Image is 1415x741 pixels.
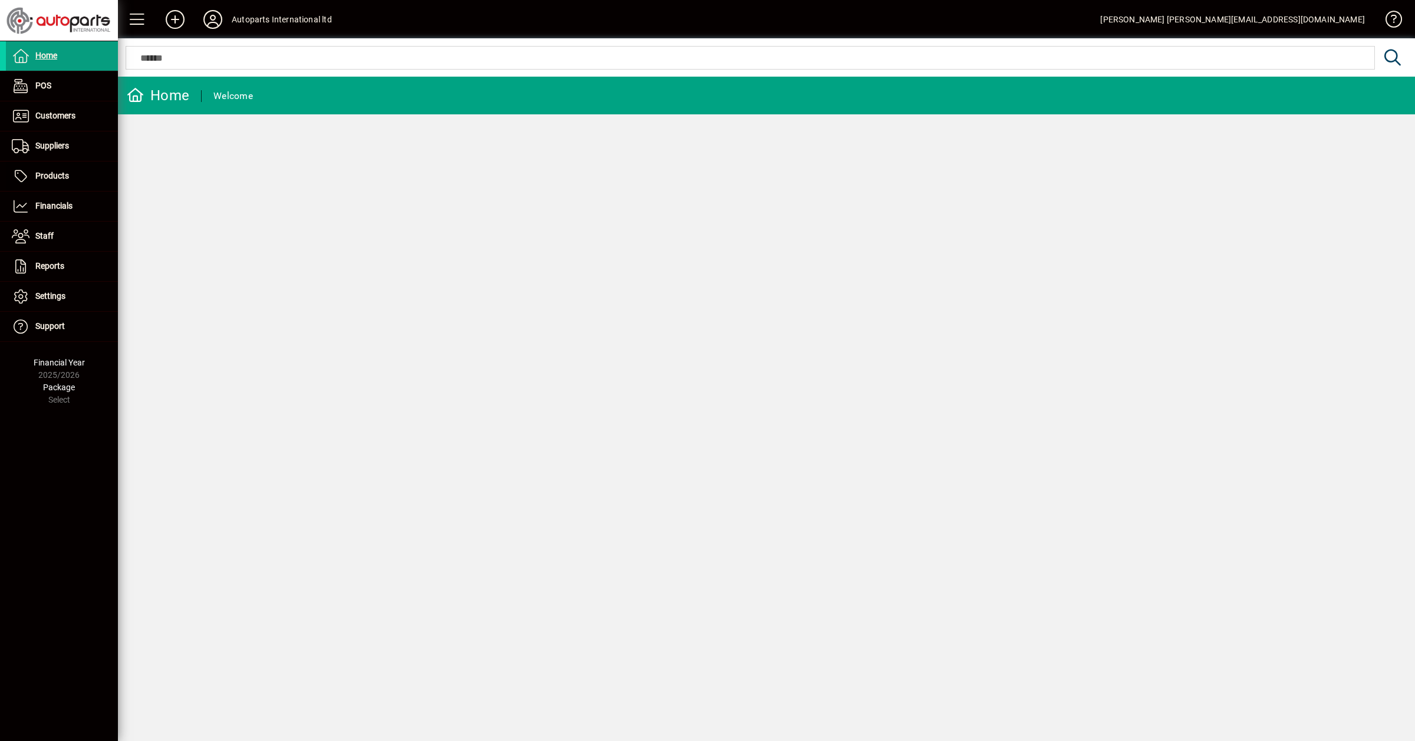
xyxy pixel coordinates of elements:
div: [PERSON_NAME] [PERSON_NAME][EMAIL_ADDRESS][DOMAIN_NAME] [1100,10,1365,29]
span: Customers [35,111,75,120]
span: Support [35,321,65,331]
span: Staff [35,231,54,241]
a: Financials [6,192,118,221]
a: Suppliers [6,131,118,161]
button: Add [156,9,194,30]
a: Reports [6,252,118,281]
a: Settings [6,282,118,311]
a: Customers [6,101,118,131]
span: Financial Year [34,358,85,367]
span: POS [35,81,51,90]
span: Settings [35,291,65,301]
span: Package [43,383,75,392]
button: Profile [194,9,232,30]
a: Staff [6,222,118,251]
div: Autoparts International ltd [232,10,332,29]
span: Home [35,51,57,60]
span: Reports [35,261,64,271]
span: Products [35,171,69,180]
span: Financials [35,201,73,210]
a: Knowledge Base [1377,2,1400,41]
a: Support [6,312,118,341]
div: Home [127,86,189,105]
a: POS [6,71,118,101]
div: Welcome [213,87,253,106]
span: Suppliers [35,141,69,150]
a: Products [6,162,118,191]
